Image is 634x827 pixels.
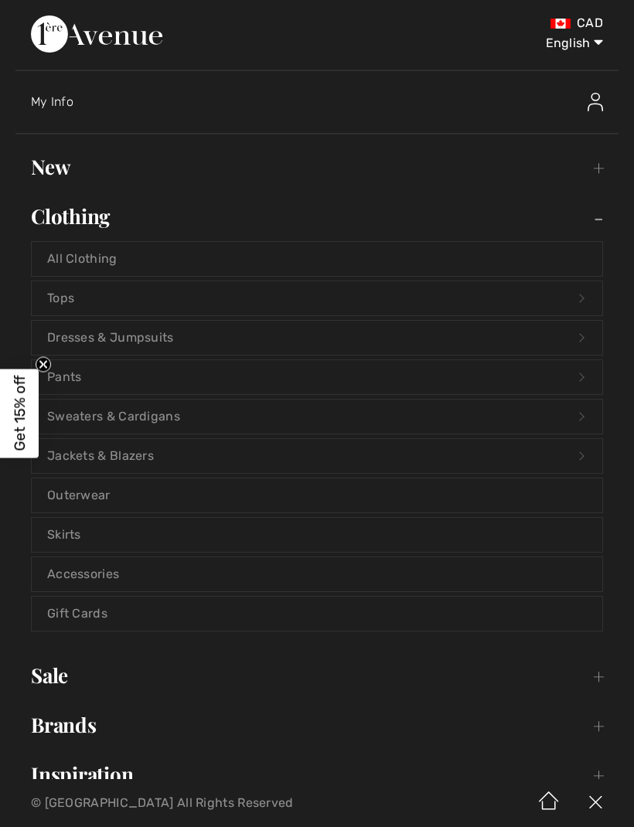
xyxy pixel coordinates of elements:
a: Pants [32,360,602,394]
a: Jackets & Blazers [32,439,602,473]
span: Get 15% off [11,376,29,451]
a: Sale [15,659,619,693]
a: Tops [32,281,602,315]
img: X [572,779,619,827]
a: Brands [15,708,619,742]
button: Close teaser [36,357,51,373]
img: My Info [588,93,603,111]
a: Outerwear [32,478,602,512]
a: Inspiration [15,757,619,791]
span: Help [37,11,69,25]
a: All Clothing [32,242,602,276]
span: My Info [31,94,73,109]
a: Clothing [15,199,619,233]
a: Dresses & Jumpsuits [32,321,602,355]
a: Gift Cards [32,597,602,631]
p: © [GEOGRAPHIC_DATA] All Rights Reserved [31,798,373,808]
a: Skirts [32,518,602,552]
a: New [15,150,619,184]
div: CAD [374,15,603,31]
img: 1ère Avenue [31,15,162,53]
img: Home [526,779,572,827]
a: Accessories [32,557,602,591]
a: Sweaters & Cardigans [32,400,602,434]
